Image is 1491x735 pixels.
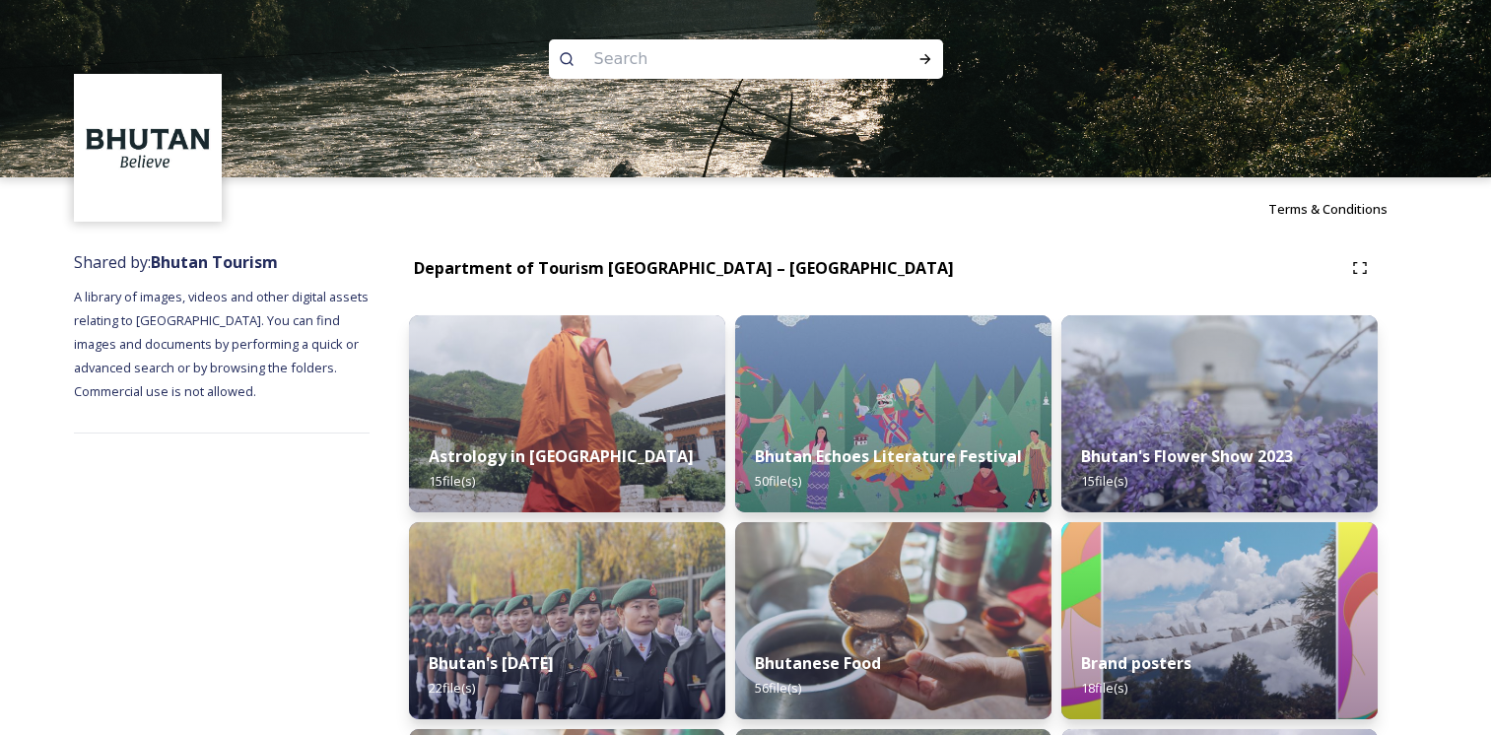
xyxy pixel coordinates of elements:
strong: Department of Tourism [GEOGRAPHIC_DATA] – [GEOGRAPHIC_DATA] [414,257,954,279]
strong: Bhutan Echoes Literature Festival [755,445,1022,467]
img: Bhutan%2520Echoes7.jpg [735,315,1051,512]
strong: Astrology in [GEOGRAPHIC_DATA] [429,445,694,467]
span: 18 file(s) [1081,679,1127,697]
span: 56 file(s) [755,679,801,697]
img: _SCH1465.jpg [409,315,725,512]
strong: Bhutan's [DATE] [429,652,554,674]
strong: Bhutan Tourism [151,251,278,273]
span: 22 file(s) [429,679,475,697]
span: 15 file(s) [429,472,475,490]
strong: Brand posters [1081,652,1191,674]
span: A library of images, videos and other digital assets relating to [GEOGRAPHIC_DATA]. You can find ... [74,288,372,400]
input: Search [584,37,854,81]
span: 50 file(s) [755,472,801,490]
a: Terms & Conditions [1268,197,1417,221]
span: Shared by: [74,251,278,273]
img: Bhutan_Believe_800_1000_4.jpg [1061,522,1378,719]
span: Terms & Conditions [1268,200,1388,218]
img: Bumdeling%2520090723%2520by%2520Amp%2520Sripimanwat-4.jpg [735,522,1051,719]
span: 15 file(s) [1081,472,1127,490]
img: Bhutan%2520National%2520Day10.jpg [409,522,725,719]
strong: Bhutanese Food [755,652,881,674]
img: BT_Logo_BB_Lockup_CMYK_High%2520Res.jpg [77,77,220,220]
strong: Bhutan's Flower Show 2023 [1081,445,1293,467]
img: Bhutan%2520Flower%2520Show2.jpg [1061,315,1378,512]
